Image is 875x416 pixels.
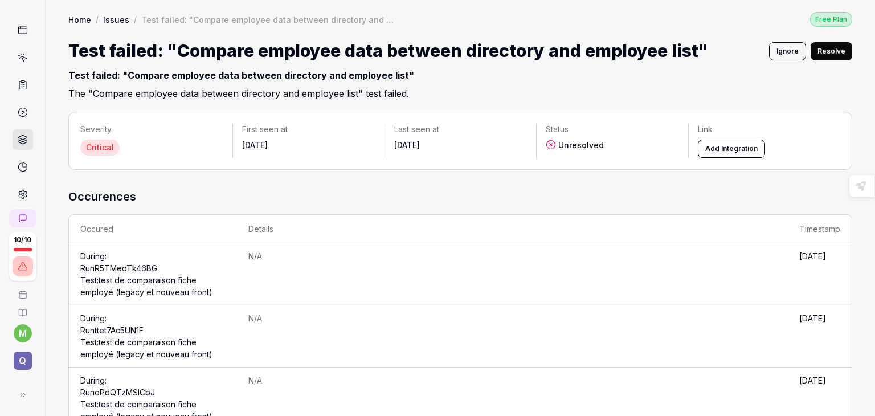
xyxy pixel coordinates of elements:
time: [DATE] [394,140,420,150]
div: Free Plan [810,12,852,27]
h3: Occurences [68,188,852,205]
h2: The "Compare employee data between directory and employee list" test failed. [68,64,852,100]
p: Status [546,124,679,135]
a: Documentation [5,299,40,317]
button: m [14,324,32,342]
button: Add Integration [698,140,765,158]
th: Timestamp [788,215,852,243]
h1: Test failed: "Compare employee data between directory and employee list" [68,38,708,64]
button: Q [5,342,40,372]
span: 10 / 10 [14,236,31,243]
p: Last seen at [394,124,528,135]
button: Free Plan [810,11,852,27]
time: [DATE] [799,251,826,261]
p: Severity [80,124,223,135]
a: RunR5TMeoTk46BGTest:test de comparaison fiche employé (legacy et nouveau front) [80,263,212,297]
a: Runttet7Ac5UN1FTest:test de comparaison fiche employé (legacy et nouveau front) [80,325,212,359]
button: Ignore [769,42,806,60]
td: During: [69,243,237,305]
p: Link [698,124,831,135]
div: Critical [80,140,120,156]
button: Resolve [811,42,852,60]
div: Test failed: "Compare employee data between directory and employee list" [141,14,398,25]
div: N/A [248,312,776,324]
td: During: [69,305,237,368]
a: New conversation [9,209,36,227]
span: Q [14,352,32,370]
div: N/A [248,250,776,262]
time: [DATE] [799,376,826,385]
p: First seen at [242,124,375,135]
a: Issues [103,14,129,25]
a: Book a call with us [5,281,40,299]
th: Occured [69,215,237,243]
div: N/A [248,374,776,386]
a: Add Integration [698,143,765,153]
time: [DATE] [799,313,826,323]
a: Home [68,14,91,25]
th: Details [237,215,788,243]
div: / [134,14,137,25]
div: Unresolved [546,140,679,151]
time: [DATE] [242,140,268,150]
div: Test failed: "Compare employee data between directory and employee list" [68,68,476,87]
div: / [96,14,99,25]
